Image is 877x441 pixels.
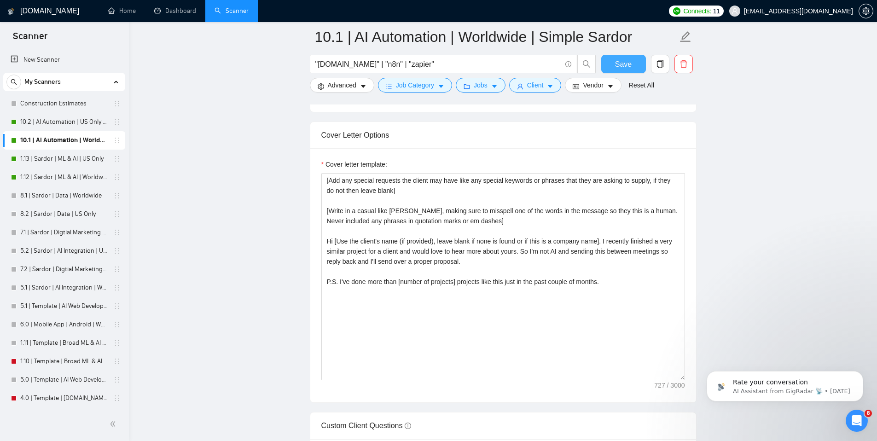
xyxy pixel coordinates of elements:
span: delete [675,60,692,68]
span: holder [113,302,121,310]
span: user [517,83,523,90]
a: 8.2 | Sardor | Data | US Only [20,205,108,223]
a: 8.1 | Sardor | Data | Worldwide [20,186,108,205]
span: caret-down [547,83,553,90]
span: caret-down [360,83,366,90]
span: holder [113,192,121,199]
span: idcard [573,83,579,90]
span: Advanced [328,80,356,90]
a: 1.10 | Template | Broad ML & AI | Worldwide [20,352,108,371]
span: holder [113,100,121,107]
span: setting [318,83,324,90]
a: dashboardDashboard [154,7,196,15]
img: logo [8,4,14,19]
a: 1.11 | Template | Broad ML & AI | [GEOGRAPHIC_DATA] Only [20,334,108,352]
a: 7.2 | Sardor | Digtial Marketing PPC | US Only [20,260,108,279]
button: folderJobscaret-down [456,78,505,93]
span: holder [113,229,121,236]
span: holder [113,118,121,126]
iframe: Intercom live chat [846,410,868,432]
a: homeHome [108,7,136,15]
a: Construction Estimates [20,94,108,113]
span: Client [527,80,544,90]
button: userClientcaret-down [509,78,562,93]
button: search [6,75,21,89]
a: 5.2 | Sardor | AI Integration | US Only [20,242,108,260]
span: edit [680,31,691,43]
a: 4.0 | Template | [DOMAIN_NAME] | Worldwide [20,389,108,407]
button: setting [859,4,873,18]
span: Custom Client Questions [321,422,411,429]
button: copy [651,55,669,73]
input: Search Freelance Jobs... [315,58,561,70]
span: info-circle [565,61,571,67]
span: search [7,79,21,85]
span: Vendor [583,80,603,90]
a: 5.0 | Template | AI Web Development | [GEOGRAPHIC_DATA] Only [20,371,108,389]
span: holder [113,376,121,383]
a: 1.13 | Sardor | ML & AI | US Only [20,150,108,168]
iframe: Intercom notifications message [693,352,877,416]
div: Cover Letter Options [321,122,685,148]
span: Save [615,58,632,70]
a: New Scanner [11,51,118,69]
span: Scanner [6,29,55,49]
button: settingAdvancedcaret-down [310,78,374,93]
span: 8 [865,410,872,417]
textarea: Cover letter template: [321,173,685,380]
span: Connects: [683,6,711,16]
label: Cover letter template: [321,159,387,169]
a: Reset All [629,80,654,90]
span: search [578,60,595,68]
a: searchScanner [215,7,249,15]
a: 6.0 | Mobile App | Android | Worldwide [20,315,108,334]
a: 7.1 | Sardor | Digtial Marketing PPC | Worldwide [20,223,108,242]
button: idcardVendorcaret-down [565,78,621,93]
span: My Scanners [24,73,61,91]
span: user [732,8,738,14]
a: 1.12 | Sardor | ML & AI | Worldwide [20,168,108,186]
span: caret-down [607,83,614,90]
span: copy [651,60,669,68]
span: holder [113,137,121,144]
span: holder [113,395,121,402]
span: holder [113,358,121,365]
span: setting [859,7,873,15]
button: delete [674,55,693,73]
span: caret-down [438,83,444,90]
button: barsJob Categorycaret-down [378,78,452,93]
button: search [577,55,596,73]
li: New Scanner [3,51,125,69]
img: upwork-logo.png [673,7,680,15]
span: holder [113,321,121,328]
span: bars [386,83,392,90]
span: holder [113,155,121,162]
a: 10.2 | AI Automation | US Only | Simple Sardor [20,113,108,131]
span: 11 [713,6,720,16]
input: Scanner name... [315,25,678,48]
button: Save [601,55,646,73]
span: Jobs [474,80,488,90]
span: holder [113,247,121,255]
span: holder [113,339,121,347]
a: setting [859,7,873,15]
span: Job Category [396,80,434,90]
a: 5.1 | Sardor | AI Integration | Worldwide [20,279,108,297]
span: holder [113,284,121,291]
span: holder [113,266,121,273]
a: 5.1 | Template | AI Web Developer | Worldwide [20,297,108,315]
span: folder [464,83,470,90]
a: 10.1 | AI Automation | Worldwide | Simple Sardor [20,131,108,150]
span: info-circle [405,423,411,429]
span: double-left [110,419,119,429]
span: holder [113,210,121,218]
span: holder [113,174,121,181]
span: caret-down [491,83,498,90]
